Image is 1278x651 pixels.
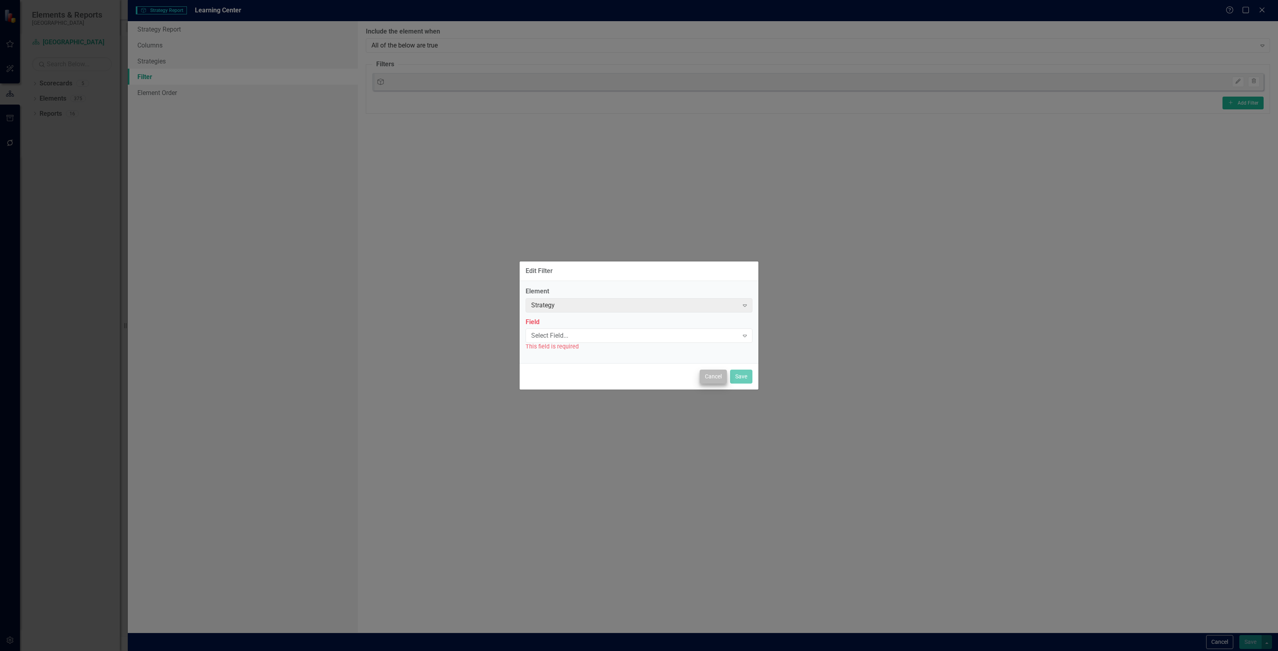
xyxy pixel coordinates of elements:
[531,331,738,340] div: Select Field...
[730,370,752,384] button: Save
[531,301,738,310] div: Strategy
[526,342,752,351] div: This field is required
[700,370,727,384] button: Cancel
[526,318,752,327] label: Field
[526,287,752,296] label: Element
[526,267,553,275] div: Edit Filter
